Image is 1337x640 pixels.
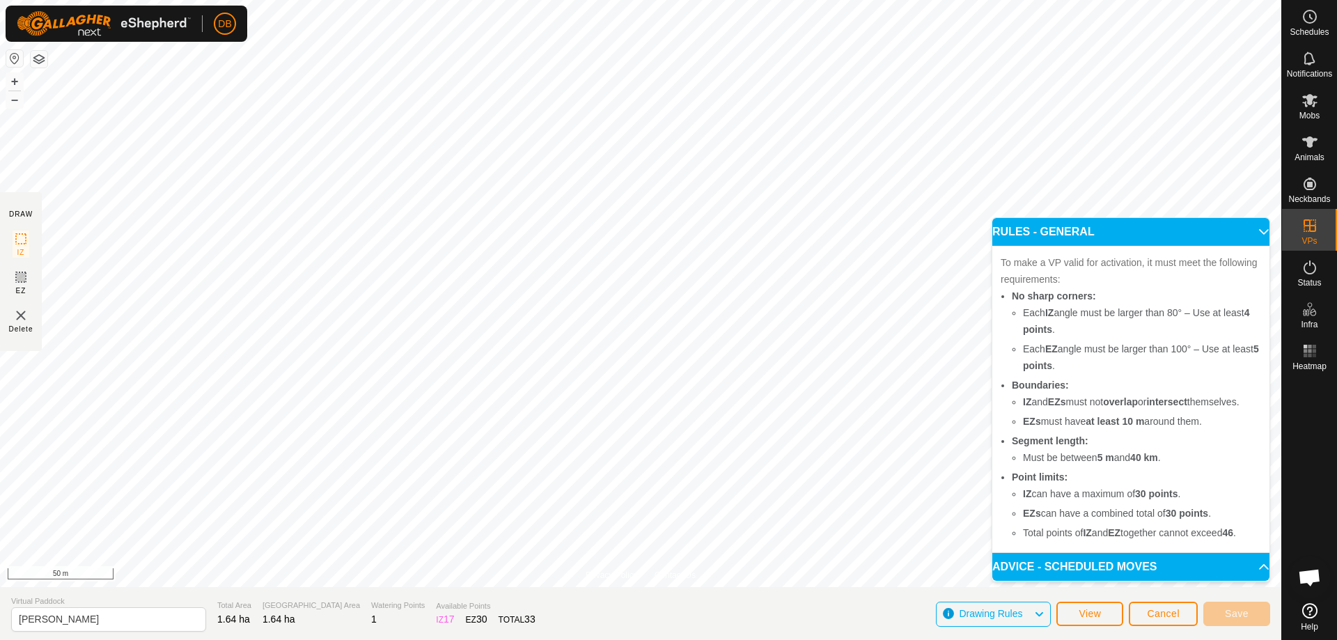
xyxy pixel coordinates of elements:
[1287,70,1332,78] span: Notifications
[1056,602,1123,626] button: View
[1012,435,1088,446] b: Segment length:
[9,209,33,219] div: DRAW
[1012,471,1068,483] b: Point limits:
[524,614,535,625] span: 33
[1135,488,1178,499] b: 30 points
[263,600,360,611] span: [GEOGRAPHIC_DATA] Area
[1097,452,1114,463] b: 5 m
[1292,362,1327,370] span: Heatmap
[476,614,487,625] span: 30
[992,246,1269,552] p-accordion-content: RULES - GENERAL
[1299,111,1320,120] span: Mobs
[1023,485,1261,502] li: can have a maximum of .
[444,614,455,625] span: 17
[1225,608,1249,619] span: Save
[1012,380,1069,391] b: Boundaries:
[217,614,250,625] span: 1.64 ha
[16,286,26,296] span: EZ
[992,561,1157,572] span: ADVICE - SCHEDULED MOVES
[1301,623,1318,631] span: Help
[1146,396,1187,407] b: intersect
[13,307,29,324] img: VP
[1130,452,1158,463] b: 40 km
[217,600,251,611] span: Total Area
[1023,396,1031,407] b: IZ
[1079,608,1101,619] span: View
[1023,343,1259,371] b: 5 points
[1023,304,1261,338] li: Each angle must be larger than 80° – Use at least .
[992,553,1269,581] p-accordion-header: ADVICE - SCHEDULED MOVES
[1023,508,1041,519] b: EZs
[436,600,535,612] span: Available Points
[31,51,47,68] button: Map Layers
[1023,341,1261,374] li: Each angle must be larger than 100° – Use at least .
[1023,524,1261,541] li: Total points of and together cannot exceed .
[1129,602,1198,626] button: Cancel
[17,247,25,258] span: IZ
[371,614,377,625] span: 1
[6,50,23,67] button: Reset Map
[1083,527,1091,538] b: IZ
[992,226,1095,237] span: RULES - GENERAL
[1166,508,1208,519] b: 30 points
[263,614,295,625] span: 1.64 ha
[1108,527,1120,538] b: EZ
[1289,556,1331,598] div: Open chat
[6,91,23,108] button: –
[1023,413,1261,430] li: must have around them.
[9,324,33,334] span: Delete
[1147,608,1180,619] span: Cancel
[1288,195,1330,203] span: Neckbands
[1222,527,1233,538] b: 46
[1301,237,1317,245] span: VPs
[17,11,191,36] img: Gallagher Logo
[1023,393,1261,410] li: and must not or themselves.
[1086,416,1144,427] b: at least 10 m
[1297,279,1321,287] span: Status
[1290,28,1329,36] span: Schedules
[1301,320,1318,329] span: Infra
[1012,290,1096,302] b: No sharp corners:
[1045,343,1058,354] b: EZ
[1295,153,1324,162] span: Animals
[11,595,206,607] span: Virtual Paddock
[586,569,638,582] a: Privacy Policy
[371,600,425,611] span: Watering Points
[1045,307,1054,318] b: IZ
[6,73,23,90] button: +
[466,612,487,627] div: EZ
[1103,396,1138,407] b: overlap
[436,612,454,627] div: IZ
[1282,598,1337,637] a: Help
[959,608,1022,619] span: Drawing Rules
[1048,396,1066,407] b: EZs
[1023,505,1261,522] li: can have a combined total of .
[655,569,696,582] a: Contact Us
[1023,416,1041,427] b: EZs
[218,17,231,31] span: DB
[1023,488,1031,499] b: IZ
[1203,602,1270,626] button: Save
[992,218,1269,246] p-accordion-header: RULES - GENERAL
[1023,449,1261,466] li: Must be between and .
[1023,307,1250,335] b: 4 points
[1001,257,1258,285] span: To make a VP valid for activation, it must meet the following requirements:
[499,612,535,627] div: TOTAL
